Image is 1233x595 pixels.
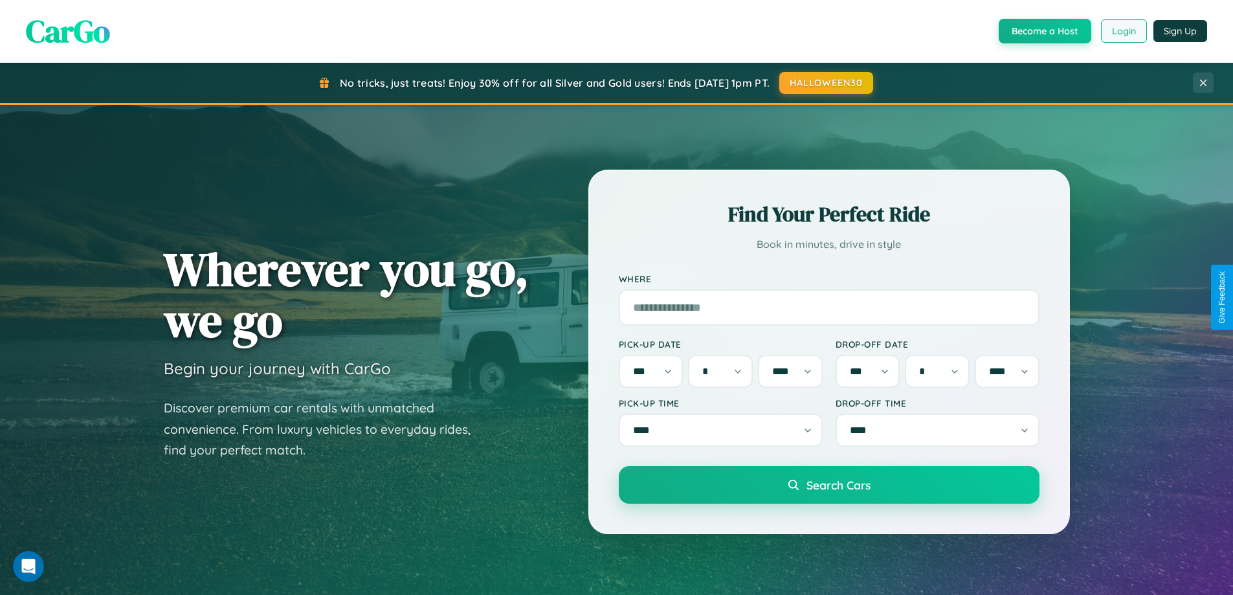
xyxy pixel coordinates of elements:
[164,359,391,378] h3: Begin your journey with CarGo
[836,398,1039,409] label: Drop-off Time
[999,19,1091,43] button: Become a Host
[806,478,871,492] span: Search Cars
[1101,19,1147,43] button: Login
[1217,271,1227,324] div: Give Feedback
[619,339,823,350] label: Pick-up Date
[779,72,873,94] button: HALLOWEEN30
[13,551,44,582] iframe: Intercom live chat
[1153,20,1207,42] button: Sign Up
[836,339,1039,350] label: Drop-off Date
[619,235,1039,254] p: Book in minutes, drive in style
[619,200,1039,229] h2: Find Your Perfect Ride
[619,273,1039,284] label: Where
[164,243,529,346] h1: Wherever you go, we go
[619,466,1039,504] button: Search Cars
[340,76,770,89] span: No tricks, just treats! Enjoy 30% off for all Silver and Gold users! Ends [DATE] 1pm PT.
[619,398,823,409] label: Pick-up Time
[26,10,110,52] span: CarGo
[164,398,487,461] p: Discover premium car rentals with unmatched convenience. From luxury vehicles to everyday rides, ...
